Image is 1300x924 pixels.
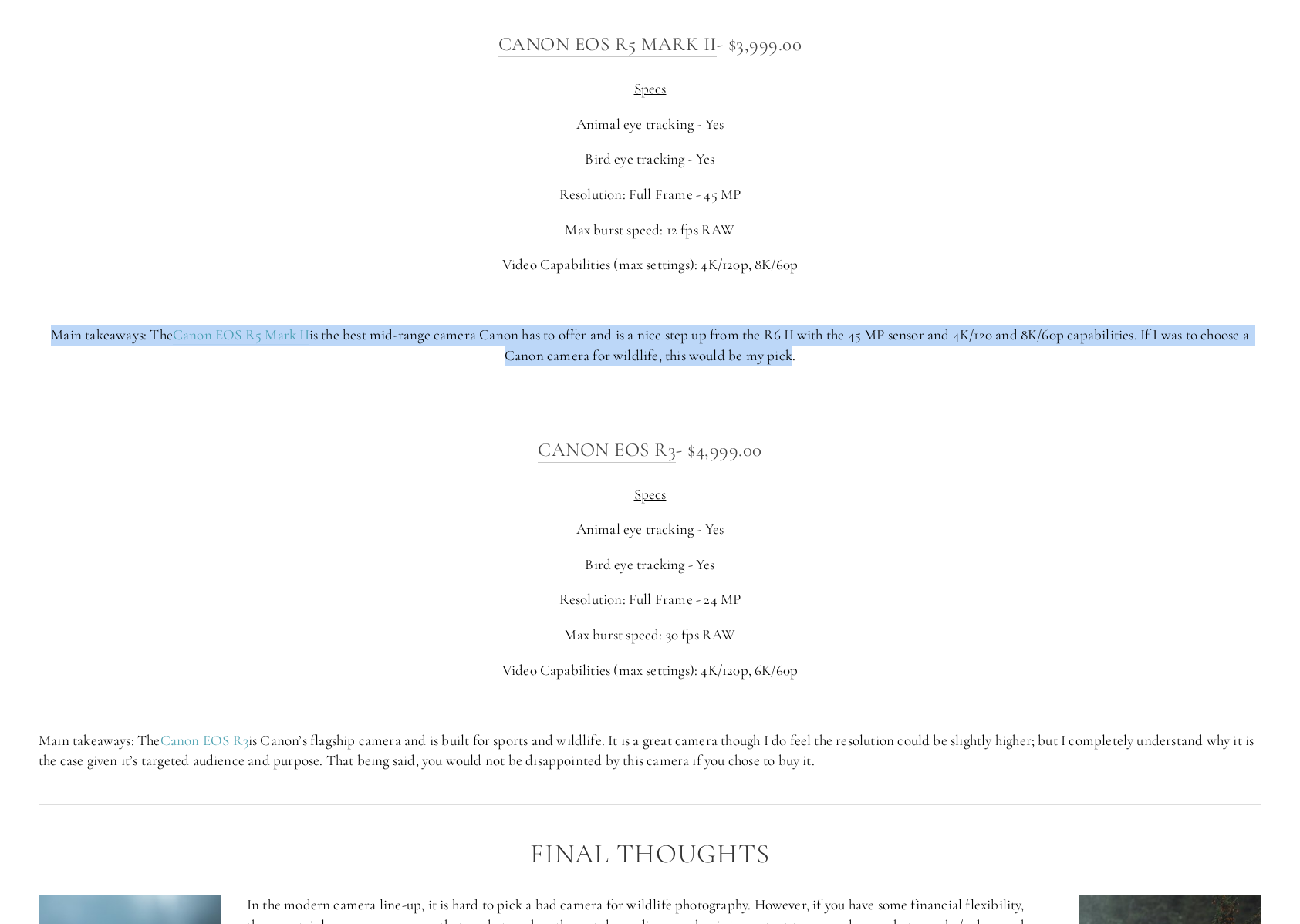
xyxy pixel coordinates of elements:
p: Max burst speed: 12 fps RAW [39,220,1261,241]
a: Canon EOS R5 Mark II [173,325,309,345]
h3: - $4,999.00 [39,434,1261,465]
p: Video Capabilities (max settings): 4K/120p, 8K/60p [39,255,1261,275]
a: Canon EOS R3 [538,438,676,463]
p: Animal eye tracking - Yes [39,519,1261,540]
p: Bird eye tracking - Yes [39,149,1261,170]
h2: Final Thoughts [39,839,1261,869]
p: Main takeaways: The is the best mid-range camera Canon has to offer and is a nice step up from th... [39,325,1261,366]
p: Bird eye tracking - Yes [39,555,1261,575]
span: Specs [634,485,667,503]
p: Video Capabilities (max settings): 4K/120p, 6K/60p [39,660,1261,681]
h3: - $3,999.00 [39,29,1261,59]
p: Main takeaways: The is Canon’s flagship camera and is built for sports and wildlife. It is a grea... [39,730,1261,771]
p: Resolution: Full Frame - 45 MP [39,184,1261,205]
p: Animal eye tracking - Yes [39,114,1261,135]
a: Canon EOS R3 [160,731,248,750]
a: Canon EOS R5 MArk ii [498,32,717,57]
p: Max burst speed: 30 fps RAW [39,625,1261,646]
span: Specs [634,79,667,97]
p: Resolution: Full Frame - 24 MP [39,589,1261,610]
